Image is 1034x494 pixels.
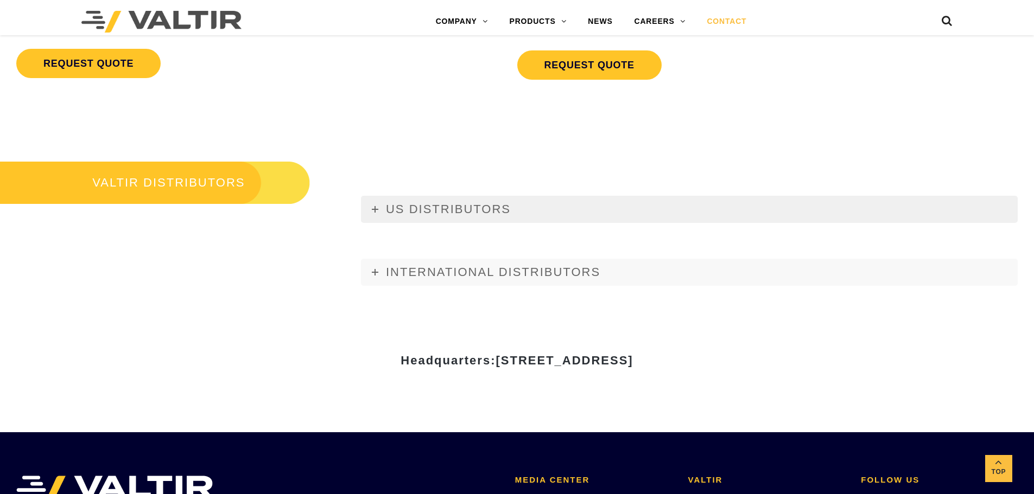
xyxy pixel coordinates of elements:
a: INTERNATIONAL DISTRIBUTORS [361,259,1018,286]
a: Top [985,455,1012,482]
span: Top [985,466,1012,478]
a: REQUEST QUOTE [517,50,662,80]
a: NEWS [577,11,623,33]
span: INTERNATIONAL DISTRIBUTORS [386,265,600,279]
h2: VALTIR [688,476,845,485]
a: PRODUCTS [499,11,578,33]
a: CAREERS [624,11,696,33]
span: [STREET_ADDRESS] [496,354,633,367]
span: US DISTRIBUTORS [386,202,511,216]
a: CONTACT [696,11,757,33]
img: Valtir [81,11,242,33]
a: US DISTRIBUTORS [361,196,1018,223]
a: COMPANY [425,11,499,33]
a: REQUEST QUOTE [16,49,161,78]
h2: FOLLOW US [861,476,1018,485]
strong: Headquarters: [401,354,633,367]
h2: MEDIA CENTER [515,476,672,485]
